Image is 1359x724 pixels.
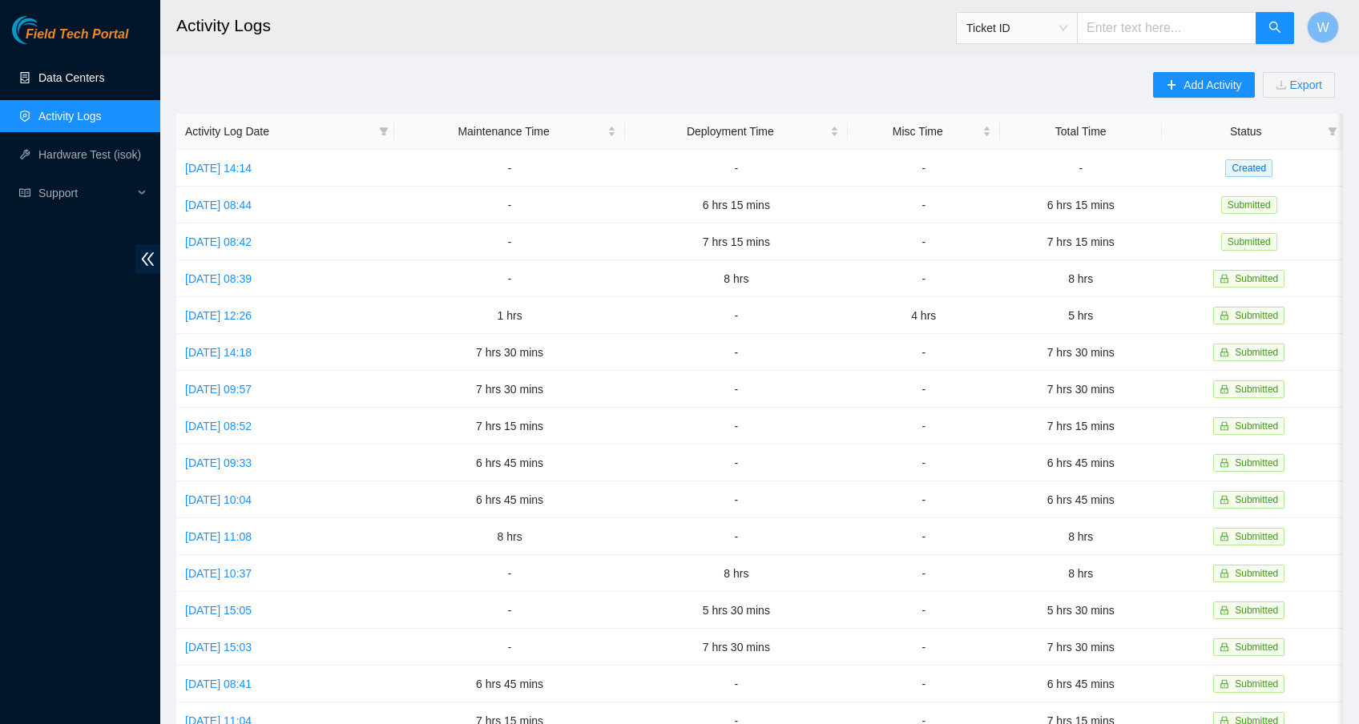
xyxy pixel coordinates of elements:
[848,260,1000,297] td: -
[26,27,128,42] span: Field Tech Portal
[394,408,625,444] td: 7 hrs 15 mins
[1235,568,1278,579] span: Submitted
[1235,678,1278,690] span: Submitted
[1000,187,1162,223] td: 6 hrs 15 mins
[1000,666,1162,702] td: 6 hrs 45 mins
[1256,12,1294,44] button: search
[1153,72,1254,98] button: plusAdd Activity
[394,481,625,518] td: 6 hrs 45 mins
[1000,223,1162,260] td: 7 hrs 15 mins
[185,162,252,175] a: [DATE] 14:14
[1000,114,1162,150] th: Total Time
[1220,642,1229,652] span: lock
[1171,123,1321,140] span: Status
[1325,119,1341,143] span: filter
[1221,196,1277,214] span: Submitted
[1000,481,1162,518] td: 6 hrs 45 mins
[1000,408,1162,444] td: 7 hrs 15 mins
[1220,421,1229,431] span: lock
[625,260,848,297] td: 8 hrs
[625,629,848,666] td: 7 hrs 30 mins
[1220,569,1229,578] span: lock
[185,604,252,617] a: [DATE] 15:05
[1220,605,1229,615] span: lock
[394,444,625,481] td: 6 hrs 45 mins
[185,309,252,322] a: [DATE] 12:26
[848,187,1000,223] td: -
[1220,311,1229,320] span: lock
[1000,555,1162,592] td: 8 hrs
[848,150,1000,187] td: -
[1220,495,1229,505] span: lock
[848,408,1000,444] td: -
[625,187,848,223] td: 6 hrs 15 mins
[394,371,625,408] td: 7 hrs 30 mins
[185,346,252,359] a: [DATE] 14:18
[1235,494,1278,505] span: Submitted
[1317,18,1329,38] span: W
[394,150,625,187] td: -
[379,127,389,136] span: filter
[625,444,848,481] td: -
[848,297,1000,334] td: 4 hrs
[848,444,1000,481] td: -
[1220,679,1229,689] span: lock
[38,110,102,123] a: Activity Logs
[185,530,252,543] a: [DATE] 11:08
[1000,297,1162,334] td: 5 hrs
[848,666,1000,702] td: -
[185,567,252,580] a: [DATE] 10:37
[848,223,1000,260] td: -
[1077,12,1256,44] input: Enter text here...
[394,666,625,702] td: 6 hrs 45 mins
[394,187,625,223] td: -
[848,481,1000,518] td: -
[1166,79,1177,92] span: plus
[625,150,848,187] td: -
[1235,531,1278,542] span: Submitted
[394,629,625,666] td: -
[1235,642,1278,653] span: Submitted
[185,457,252,469] a: [DATE] 09:33
[394,518,625,555] td: 8 hrs
[848,555,1000,592] td: -
[1263,72,1335,98] button: downloadExport
[185,235,252,248] a: [DATE] 08:42
[848,334,1000,371] td: -
[185,641,252,654] a: [DATE] 15:03
[1235,384,1278,395] span: Submitted
[1235,310,1278,321] span: Submitted
[185,493,252,506] a: [DATE] 10:04
[38,177,133,209] span: Support
[1221,233,1277,251] span: Submitted
[625,408,848,444] td: -
[185,383,252,396] a: [DATE] 09:57
[185,420,252,432] a: [DATE] 08:52
[1000,260,1162,297] td: 8 hrs
[625,518,848,555] td: -
[185,199,252,211] a: [DATE] 08:44
[394,334,625,371] td: 7 hrs 30 mins
[1235,420,1278,432] span: Submitted
[185,272,252,285] a: [DATE] 08:39
[966,16,1067,40] span: Ticket ID
[848,371,1000,408] td: -
[625,334,848,371] td: -
[1235,605,1278,616] span: Submitted
[625,223,848,260] td: 7 hrs 15 mins
[1268,21,1281,36] span: search
[1220,458,1229,468] span: lock
[848,629,1000,666] td: -
[1000,334,1162,371] td: 7 hrs 30 mins
[19,187,30,199] span: read
[394,555,625,592] td: -
[38,71,104,84] a: Data Centers
[625,371,848,408] td: -
[1000,150,1162,187] td: -
[1307,11,1339,43] button: W
[185,678,252,690] a: [DATE] 08:41
[394,260,625,297] td: -
[848,518,1000,555] td: -
[1000,629,1162,666] td: 7 hrs 30 mins
[1220,532,1229,541] span: lock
